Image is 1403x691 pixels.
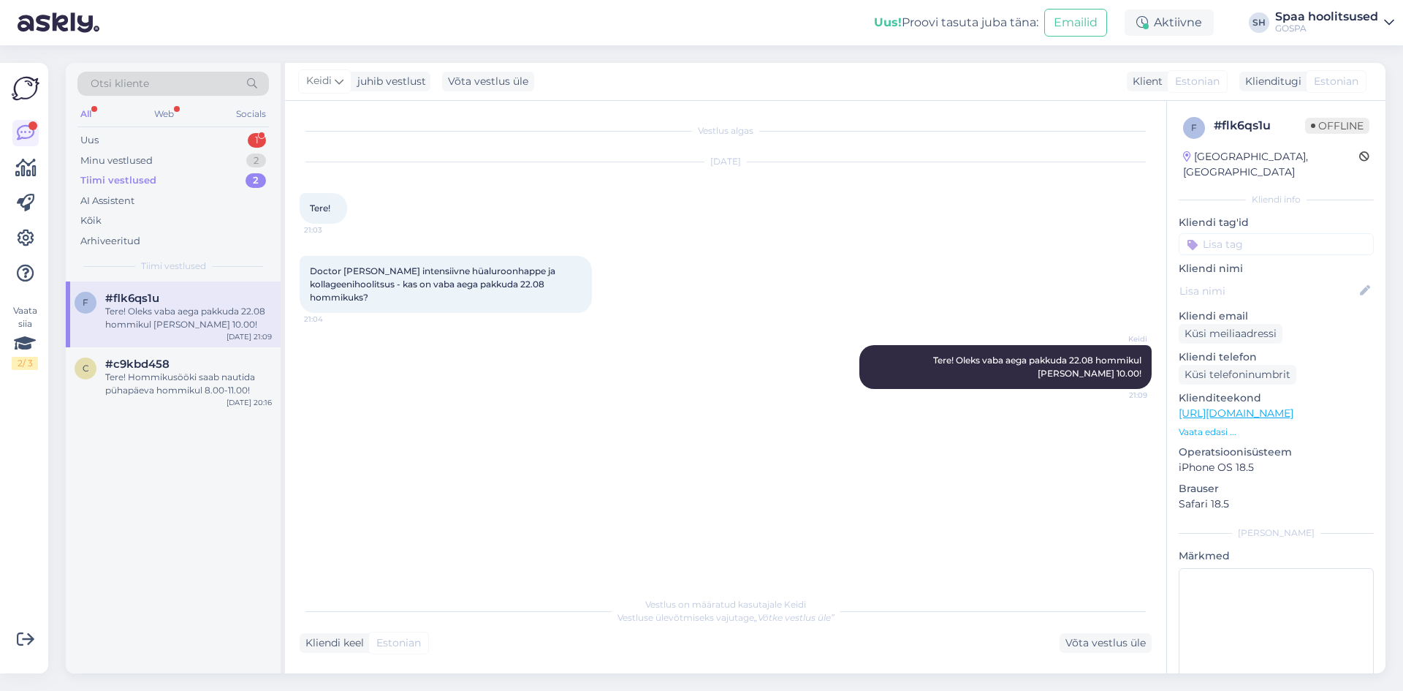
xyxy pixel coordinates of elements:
div: Socials [233,105,269,124]
span: Doctor [PERSON_NAME] intensiivne hüaluroonhappe ja kollageenihoolitsus - kas on vaba aega pakkuda... [310,265,558,303]
b: Uus! [874,15,902,29]
div: Aktiivne [1125,10,1214,36]
span: Offline [1305,118,1369,134]
span: 21:03 [304,224,359,235]
div: Proovi tasuta juba täna: [874,14,1038,31]
a: [URL][DOMAIN_NAME] [1179,407,1293,420]
p: Märkmed [1179,548,1374,564]
div: 2 [246,173,266,188]
span: Estonian [1314,74,1358,89]
div: Küsi meiliaadressi [1179,324,1282,344]
div: Võta vestlus üle [442,72,534,91]
div: [DATE] 20:16 [227,397,272,408]
div: Spaa hoolitsused [1275,11,1378,23]
div: Tere! Oleks vaba aega pakkuda 22.08 hommikul [PERSON_NAME] 10.00! [105,305,272,331]
div: Kliendi info [1179,193,1374,206]
p: Kliendi nimi [1179,261,1374,276]
p: Kliendi tag'id [1179,215,1374,230]
div: AI Assistent [80,194,134,208]
span: f [83,297,88,308]
p: Operatsioonisüsteem [1179,445,1374,460]
div: 2 / 3 [12,357,38,370]
div: GOSPA [1275,23,1378,34]
span: #flk6qs1u [105,292,159,305]
div: 2 [246,154,266,168]
div: All [77,105,94,124]
span: Vestluse ülevõtmiseks vajutage [617,612,834,623]
span: Keidi [1092,333,1147,344]
div: SH [1249,12,1269,33]
div: Võta vestlus üle [1060,633,1152,653]
p: Vaata edasi ... [1179,426,1374,439]
div: # flk6qs1u [1214,117,1305,135]
span: 21:04 [304,314,359,325]
i: „Võtke vestlus üle” [754,612,834,623]
div: Küsi telefoninumbrit [1179,365,1296,385]
div: Kliendi keel [300,635,364,651]
span: #c9kbd458 [105,358,170,371]
p: Kliendi telefon [1179,350,1374,365]
div: Uus [80,133,99,148]
div: Tere! Hommikusööki saab nautida pühapäeva hommikul 8.00-11.00! [105,371,272,397]
span: Vestlus on määratud kasutajale Keidi [645,599,806,610]
span: c [83,363,89,374]
p: Kliendi email [1179,309,1374,324]
div: Kõik [80,214,102,228]
div: [GEOGRAPHIC_DATA], [GEOGRAPHIC_DATA] [1183,149,1359,180]
div: Arhiveeritud [80,234,140,249]
span: Tere! Oleks vaba aega pakkuda 22.08 hommikul [PERSON_NAME] 10.00! [933,355,1144,379]
input: Lisa nimi [1179,283,1357,299]
p: iPhone OS 18.5 [1179,460,1374,475]
span: Keidi [306,73,332,89]
div: 1 [248,133,266,148]
p: Klienditeekond [1179,390,1374,406]
div: Tiimi vestlused [80,173,156,188]
div: Minu vestlused [80,154,153,168]
div: juhib vestlust [351,74,426,89]
span: Tiimi vestlused [141,260,206,273]
span: f [1191,122,1197,133]
div: Vestlus algas [300,124,1152,137]
div: [PERSON_NAME] [1179,526,1374,540]
p: Brauser [1179,481,1374,496]
span: Estonian [376,635,421,651]
a: Spaa hoolitsusedGOSPA [1275,11,1394,34]
div: Klient [1127,74,1163,89]
div: [DATE] [300,155,1152,168]
span: Estonian [1175,74,1220,89]
span: Tere! [310,203,330,214]
div: Web [151,105,177,124]
img: Askly Logo [12,75,39,102]
div: Klienditugi [1239,74,1301,89]
p: Safari 18.5 [1179,496,1374,512]
button: Emailid [1044,9,1107,37]
span: 21:09 [1092,390,1147,401]
span: Otsi kliente [91,76,149,91]
div: [DATE] 21:09 [227,331,272,342]
div: Vaata siia [12,304,38,370]
input: Lisa tag [1179,233,1374,255]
